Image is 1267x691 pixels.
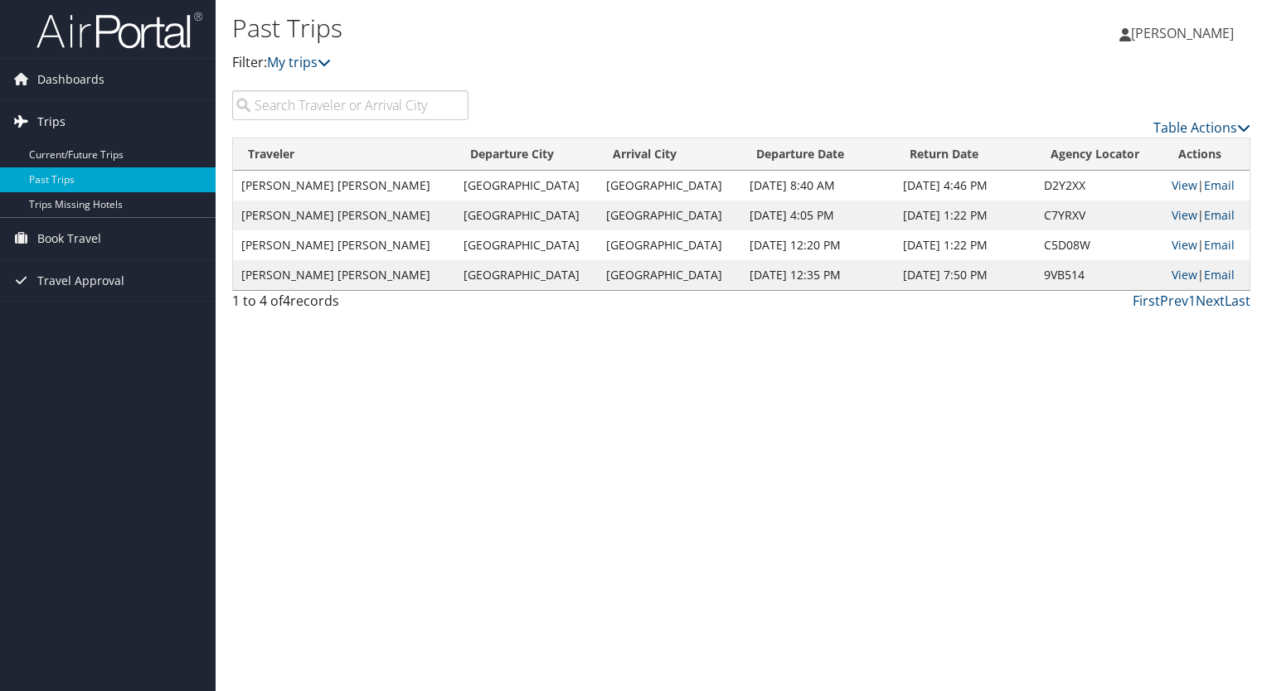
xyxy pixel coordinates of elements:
a: Table Actions [1153,118,1250,137]
td: | [1163,171,1250,201]
td: C5D08W [1036,230,1163,260]
input: Search Traveler or Arrival City [232,90,468,120]
td: [DATE] 7:50 PM [895,260,1036,290]
th: Departure Date: activate to sort column ascending [741,138,895,171]
td: [DATE] 8:40 AM [741,171,895,201]
td: [DATE] 4:05 PM [741,201,895,230]
td: [GEOGRAPHIC_DATA] [455,260,599,290]
a: Email [1204,237,1235,253]
th: Arrival City: activate to sort column ascending [598,138,741,171]
td: [PERSON_NAME] [PERSON_NAME] [233,201,455,230]
th: Traveler: activate to sort column ascending [233,138,455,171]
a: View [1172,237,1197,253]
td: | [1163,260,1250,290]
td: [PERSON_NAME] [PERSON_NAME] [233,171,455,201]
a: Next [1196,292,1225,310]
td: [DATE] 4:46 PM [895,171,1036,201]
span: Dashboards [37,59,104,100]
span: Trips [37,101,66,143]
td: [GEOGRAPHIC_DATA] [598,230,741,260]
span: Book Travel [37,218,101,259]
h1: Past Trips [232,11,911,46]
td: C7YRXV [1036,201,1163,230]
a: My trips [267,53,331,71]
td: [PERSON_NAME] [PERSON_NAME] [233,260,455,290]
th: Actions [1163,138,1250,171]
a: View [1172,207,1197,223]
td: [DATE] 1:22 PM [895,201,1036,230]
th: Departure City: activate to sort column ascending [455,138,599,171]
a: Email [1204,177,1235,193]
span: [PERSON_NAME] [1131,24,1234,42]
img: airportal-logo.png [36,11,202,50]
a: 1 [1188,292,1196,310]
th: Return Date: activate to sort column ascending [895,138,1036,171]
a: Prev [1160,292,1188,310]
td: [DATE] 12:35 PM [741,260,895,290]
td: D2Y2XX [1036,171,1163,201]
td: [GEOGRAPHIC_DATA] [598,201,741,230]
td: | [1163,230,1250,260]
div: 1 to 4 of records [232,291,468,319]
a: Email [1204,267,1235,283]
th: Agency Locator: activate to sort column ascending [1036,138,1163,171]
a: View [1172,267,1197,283]
a: View [1172,177,1197,193]
td: [DATE] 12:20 PM [741,230,895,260]
td: [GEOGRAPHIC_DATA] [455,201,599,230]
a: Last [1225,292,1250,310]
td: [GEOGRAPHIC_DATA] [455,171,599,201]
td: [GEOGRAPHIC_DATA] [598,171,741,201]
td: [GEOGRAPHIC_DATA] [455,230,599,260]
span: 4 [283,292,290,310]
p: Filter: [232,52,911,74]
td: [DATE] 1:22 PM [895,230,1036,260]
span: Travel Approval [37,260,124,302]
td: 9VB514 [1036,260,1163,290]
td: [GEOGRAPHIC_DATA] [598,260,741,290]
td: [PERSON_NAME] [PERSON_NAME] [233,230,455,260]
a: First [1133,292,1160,310]
a: Email [1204,207,1235,223]
td: | [1163,201,1250,230]
a: [PERSON_NAME] [1119,8,1250,58]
